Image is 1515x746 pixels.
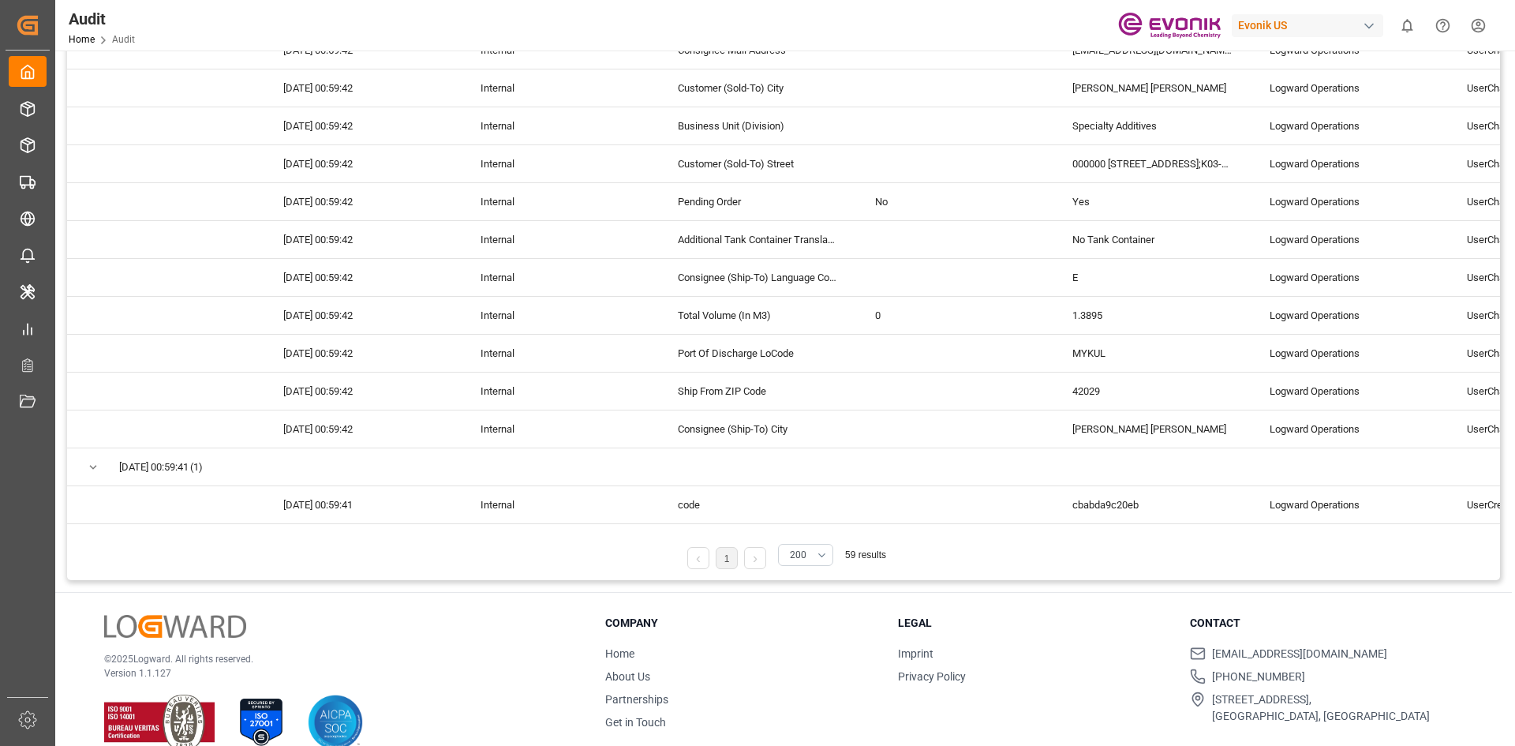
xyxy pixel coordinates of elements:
div: No Tank Container [1053,221,1251,258]
div: cbabda9c20eb [1053,486,1251,523]
div: Internal [462,486,659,523]
p: © 2025 Logward. All rights reserved. [104,652,566,666]
div: [DATE] 00:59:42 [264,259,462,296]
button: open menu [778,544,833,566]
div: Port Of Discharge LoCode [659,335,856,372]
a: 1 [724,553,730,564]
div: Customer (Sold-To) Street [659,145,856,182]
div: Audit [69,7,135,31]
div: Internal [462,410,659,448]
a: Privacy Policy [898,670,966,683]
div: Logward Operations [1251,69,1448,107]
img: Evonik-brand-mark-Deep-Purple-RGB.jpeg_1700498283.jpeg [1118,12,1221,39]
span: [EMAIL_ADDRESS][DOMAIN_NAME] [1212,646,1387,662]
div: Yes [1053,183,1251,220]
div: Logward Operations [1251,410,1448,448]
span: [DATE] 00:59:41 [119,449,189,485]
h3: Company [605,615,878,632]
a: Home [605,647,634,660]
div: Consignee (Ship-To) Language Code [659,259,856,296]
div: [DATE] 00:59:42 [264,145,462,182]
div: Internal [462,373,659,410]
span: [PHONE_NUMBER] [1212,669,1305,685]
div: Internal [462,183,659,220]
div: Internal [462,335,659,372]
li: Next Page [744,547,766,569]
span: 200 [790,548,806,562]
h3: Contact [1190,615,1463,632]
a: About Us [605,670,650,683]
a: Partnerships [605,693,668,706]
span: (1) [190,449,203,485]
div: [DATE] 00:59:42 [264,410,462,448]
div: Logward Operations [1251,107,1448,144]
li: 1 [716,547,738,569]
div: [DATE] 00:59:42 [264,107,462,144]
a: Imprint [898,647,933,660]
p: Version 1.1.127 [104,666,566,680]
div: Additional Tank Container Translation [659,221,856,258]
div: Logward Operations [1251,297,1448,334]
li: Previous Page [687,547,709,569]
div: 1.3895 [1053,297,1251,334]
div: [DATE] 00:59:42 [264,183,462,220]
div: Logward Operations [1251,145,1448,182]
div: Specialty Additives [1053,107,1251,144]
div: [DATE] 00:59:41 [264,486,462,523]
img: Logward Logo [104,615,246,638]
button: Evonik US [1232,10,1390,40]
div: Logward Operations [1251,373,1448,410]
button: Help Center [1425,8,1461,43]
h3: Legal [898,615,1171,632]
div: 0 [856,297,1053,334]
div: Logward Operations [1251,335,1448,372]
div: Evonik US [1232,14,1383,37]
div: Business Unit (Division) [659,107,856,144]
div: [DATE] 00:59:42 [264,221,462,258]
div: E [1053,259,1251,296]
div: Internal [462,297,659,334]
div: Internal [462,107,659,144]
div: 42029 [1053,373,1251,410]
div: Internal [462,145,659,182]
div: [DATE] 00:59:42 [264,373,462,410]
a: Home [69,34,95,45]
div: Internal [462,221,659,258]
div: Total Volume (In M3) [659,297,856,334]
span: [STREET_ADDRESS], [GEOGRAPHIC_DATA], [GEOGRAPHIC_DATA] [1212,692,1430,725]
button: show 0 new notifications [1390,8,1425,43]
div: Ship From ZIP Code [659,373,856,410]
div: [PERSON_NAME] [PERSON_NAME] [1053,410,1251,448]
span: 59 results [845,549,886,560]
div: Customer (Sold-To) City [659,69,856,107]
a: Get in Touch [605,716,666,729]
div: Logward Operations [1251,221,1448,258]
div: Logward Operations [1251,486,1448,523]
div: Internal [462,259,659,296]
div: [PERSON_NAME] [PERSON_NAME] [1053,69,1251,107]
div: Internal [462,69,659,107]
div: code [659,486,856,523]
div: Logward Operations [1251,259,1448,296]
div: [DATE] 00:59:42 [264,69,462,107]
div: Consignee (Ship-To) City [659,410,856,448]
div: [DATE] 00:59:42 [264,297,462,334]
div: 000000 [STREET_ADDRESS];K03-06-[GEOGRAPHIC_DATA] [1053,145,1251,182]
div: [DATE] 00:59:42 [264,335,462,372]
div: MYKUL [1053,335,1251,372]
div: Pending Order [659,183,856,220]
div: No [856,183,1053,220]
div: Logward Operations [1251,183,1448,220]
